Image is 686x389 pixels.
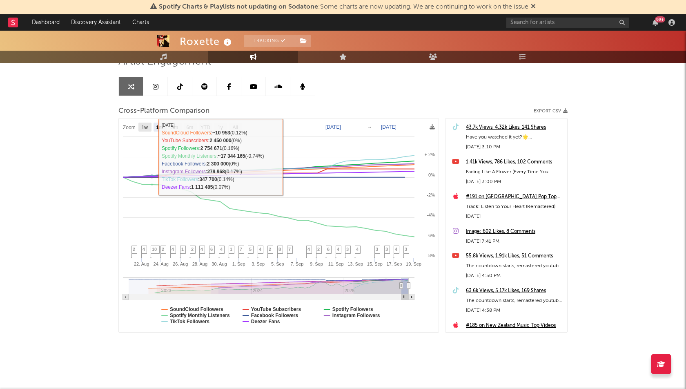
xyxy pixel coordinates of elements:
span: 2 [269,247,271,252]
a: Discovery Assistant [65,14,127,31]
span: 4 [143,247,145,252]
span: : Some charts are now updating. We are continuing to work on the issue [159,4,528,10]
a: Dashboard [26,14,65,31]
span: Cross-Platform Comparison [118,106,209,116]
text: 3. Sep [252,262,265,266]
div: Fading Like A Flower (Every Time You Leave) [466,167,563,177]
text: All [232,125,238,130]
text: 7. Sep [291,262,304,266]
span: 6 [210,247,213,252]
span: 3 [385,247,388,252]
span: 2 [133,247,135,252]
text: SoundCloud Followers [170,306,223,312]
a: 55.8k Views, 1.91k Likes, 51 Comments [466,251,563,261]
span: 1 [230,247,232,252]
span: 6 [327,247,330,252]
span: 4 [356,247,359,252]
text: 26. Aug [173,262,188,266]
span: 4 [259,247,261,252]
span: 3 [376,247,378,252]
text: 9. Sep [310,262,323,266]
text: 1y [218,125,223,130]
text: 1m [156,125,163,130]
a: Charts [127,14,155,31]
text: Spotify Monthly Listeners [170,313,230,318]
a: #191 on [GEOGRAPHIC_DATA] Pop Top Videos [466,192,563,202]
span: 4 [307,247,310,252]
span: 4 [200,247,203,252]
button: Tracking [244,35,295,47]
button: Export CSV [534,109,568,114]
text: + 2% [425,152,435,157]
span: 3 [405,247,407,252]
text: YTD [200,125,210,130]
text: [DATE] [325,124,341,130]
span: 4 [395,247,397,252]
span: 8 [278,247,281,252]
text: 24. Aug [154,262,169,266]
text: Facebook Followers [251,313,298,318]
text: [DATE] [381,124,396,130]
text: Deezer Fans [251,319,280,324]
span: 4 [337,247,339,252]
div: The countdown starts, remastered youtube video out 3:00 PM CEST❤️ #roxette #musicvideo [466,261,563,271]
text: 22. Aug [134,262,149,266]
text: 5. Sep [271,262,284,266]
text: 13. Sep [347,262,363,266]
div: 99 + [655,16,665,22]
a: 63.6k Views, 5.17k Likes, 169 Shares [466,286,563,296]
div: [DATE] [466,212,563,221]
span: 5 [249,247,252,252]
text: 15. Sep [367,262,383,266]
text: Instagram Followers [332,313,380,318]
div: Roxette [180,35,234,48]
text: 1. Sep [232,262,245,266]
div: Track: Spending My Time [466,331,563,340]
span: 4 [220,247,223,252]
span: Dismiss [531,4,536,10]
a: #185 on New Zealand Music Top Videos [466,321,563,331]
button: 99+ [653,19,658,26]
text: 0% [428,172,435,177]
a: 43.7k Views, 4.32k Likes, 141 Shares [466,123,563,132]
text: → [367,124,372,130]
text: 19. Sep [406,262,421,266]
text: 3m [171,125,178,130]
div: Have you watched it yet?🌟 #fadinglikeaflower #roxette #musicvideo [466,132,563,142]
span: 2 [317,247,320,252]
span: 1 [181,247,184,252]
span: 10 [152,247,157,252]
div: The countdown starts, remastered youtube video out 3:00 PM CEST❤️ #fadinglikeaflower #roxette #mu... [466,296,563,306]
text: YouTube Subscribers [251,306,301,312]
div: [DATE] 4:38 PM [466,306,563,315]
text: Zoom [123,125,136,130]
span: 7 [288,247,291,252]
span: Spotify Charts & Playlists not updating on Sodatone [159,4,318,10]
div: Track: Listen to Your Heart (Remastered) [466,202,563,212]
span: 2 [191,247,194,252]
div: [DATE] 3:10 PM [466,142,563,152]
text: 1w [142,125,148,130]
text: -6% [427,233,435,238]
input: Search for artists [506,18,629,28]
text: 6m [187,125,194,130]
div: [DATE] 7:41 PM [466,237,563,246]
text: Spotify Followers [332,306,373,312]
div: [DATE] 4:50 PM [466,271,563,281]
text: 28. Aug [192,262,207,266]
text: 11. Sep [328,262,344,266]
a: 1.41k Views, 786 Likes, 102 Comments [466,157,563,167]
span: 2 [162,247,164,252]
text: -4% [427,212,435,217]
a: Image: 602 Likes, 8 Comments [466,227,563,237]
text: -2% [427,192,435,197]
text: 30. Aug [212,262,227,266]
text: TikTok Followers [170,319,209,324]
